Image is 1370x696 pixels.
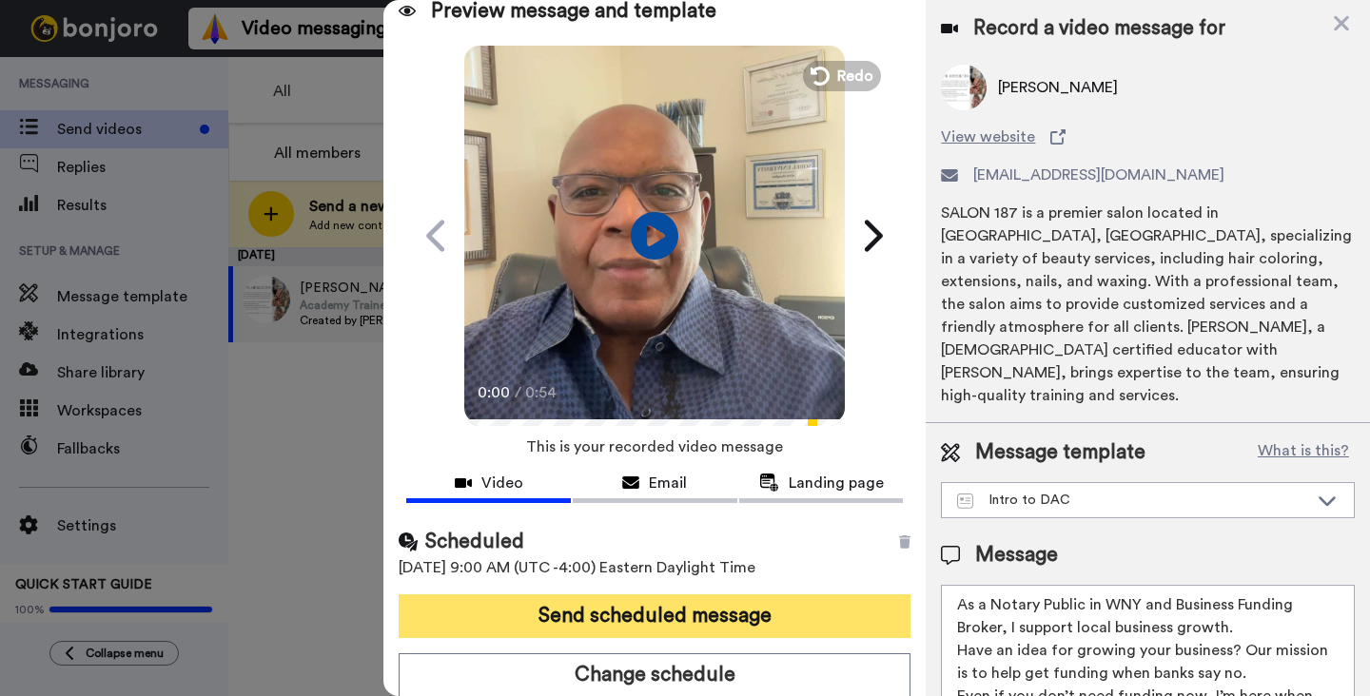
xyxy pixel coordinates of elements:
[425,528,524,556] span: Scheduled
[399,594,910,638] button: Send scheduled message
[1252,438,1355,467] button: What is this?
[975,541,1058,570] span: Message
[526,426,783,468] span: This is your recorded video message
[973,164,1224,186] span: [EMAIL_ADDRESS][DOMAIN_NAME]
[399,556,910,579] span: [DATE] 9:00 AM (UTC -4:00) Eastern Daylight Time
[789,472,884,494] span: Landing page
[957,493,973,509] img: Message-temps.svg
[515,381,521,404] span: /
[941,202,1355,407] div: SALON 187 is a premier salon located in [GEOGRAPHIC_DATA], [GEOGRAPHIC_DATA], specializing in a v...
[941,126,1035,148] span: View website
[957,491,1308,510] div: Intro to DAC
[525,381,558,404] span: 0:54
[478,381,511,404] span: 0:00
[481,472,523,494] span: Video
[941,126,1355,148] a: View website
[975,438,1145,467] span: Message template
[649,472,687,494] span: Email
